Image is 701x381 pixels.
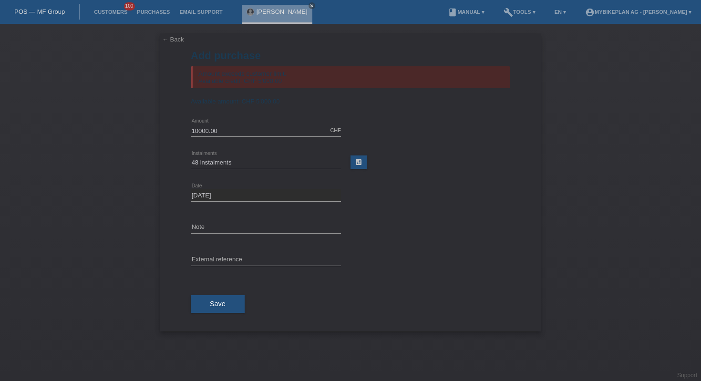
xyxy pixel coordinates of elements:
i: calculate [355,158,362,166]
a: close [309,2,315,9]
button: Save [191,295,245,313]
i: account_circle [585,8,595,17]
i: build [504,8,513,17]
a: POS — MF Group [14,8,65,15]
i: close [309,3,314,8]
a: bookManual ▾ [443,9,489,15]
a: ← Back [162,36,184,43]
div: Amount exceeds customer limit. Available credit: CHF 5'000.00 [191,66,510,88]
span: CHF 5'000.00 [242,98,280,105]
a: Customers [89,9,132,15]
a: account_circleMybikeplan AG - [PERSON_NAME] ▾ [580,9,696,15]
div: CHF [330,127,341,133]
a: buildTools ▾ [499,9,540,15]
span: Available amount: [191,98,240,105]
a: [PERSON_NAME] [257,8,308,15]
a: Support [677,372,697,379]
i: book [448,8,457,17]
a: Purchases [132,9,175,15]
a: EN ▾ [550,9,571,15]
a: Email Support [175,9,227,15]
span: 100 [124,2,135,10]
span: Save [210,300,226,308]
a: calculate [350,155,367,169]
h1: Add purchase [191,50,510,62]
